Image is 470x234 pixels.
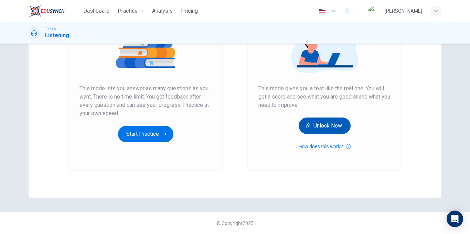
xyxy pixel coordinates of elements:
[178,5,201,17] button: Pricing
[45,27,56,31] span: TOEFL®
[149,5,175,17] button: Analysis
[385,7,422,15] div: [PERSON_NAME]
[29,4,65,18] img: EduSynch logo
[29,4,81,18] a: EduSynch logo
[115,5,147,17] button: Practice
[368,6,379,17] img: Profile picture
[79,84,212,118] span: This mode lets you answer as many questions as you want. There is no time limit. You get feedback...
[216,221,254,226] span: © Copyright 2025
[45,31,69,40] h1: Listening
[118,126,173,142] button: Start Practice
[81,5,112,17] button: Dashboard
[298,142,350,151] button: How does this work?
[258,84,391,109] span: This mode gives you a test like the real one. You will get a score and see what you are good at a...
[318,9,327,14] img: en
[447,211,463,227] div: Open Intercom Messenger
[118,7,138,15] span: Practice
[299,118,351,134] button: Unlock Now
[83,7,109,15] span: Dashboard
[181,7,198,15] span: Pricing
[152,7,173,15] span: Analysis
